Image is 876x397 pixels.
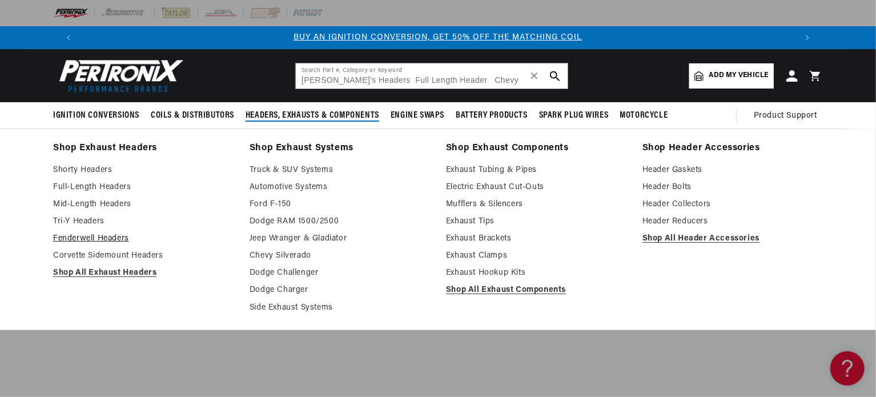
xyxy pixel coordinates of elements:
[446,283,626,297] a: Shop All Exhaust Components
[53,141,234,157] a: Shop Exhaust Headers
[53,163,234,177] a: Shorty Headers
[446,266,626,280] a: Exhaust Hookup Kits
[250,266,430,280] a: Dodge Challenger
[80,31,796,44] div: Announcement
[57,26,80,49] button: Translation missing: en.sections.announcements.previous_announcement
[620,110,668,122] span: Motorcycle
[250,232,430,246] a: Jeep Wranger & Gladiator
[533,102,614,129] summary: Spark Plug Wires
[642,198,823,211] a: Header Collectors
[614,102,673,129] summary: Motorcycle
[446,141,626,157] a: Shop Exhaust Components
[53,102,145,129] summary: Ignition Conversions
[450,102,533,129] summary: Battery Products
[53,181,234,194] a: Full-Length Headers
[689,63,774,89] a: Add my vehicle
[53,249,234,263] a: Corvette Sidemount Headers
[53,56,184,95] img: Pertronix
[25,26,851,49] slideshow-component: Translation missing: en.sections.announcements.announcement_bar
[250,215,430,228] a: Dodge RAM 1500/2500
[145,102,240,129] summary: Coils & Distributors
[642,215,823,228] a: Header Reducers
[80,31,796,44] div: 1 of 3
[53,215,234,228] a: Tri-Y Headers
[294,33,582,42] a: BUY AN IGNITION CONVERSION, GET 50% OFF THE MATCHING COIL
[250,163,430,177] a: Truck & SUV Systems
[642,163,823,177] a: Header Gaskets
[53,110,139,122] span: Ignition Conversions
[754,110,817,122] span: Product Support
[53,198,234,211] a: Mid-Length Headers
[240,102,385,129] summary: Headers, Exhausts & Components
[446,198,626,211] a: Mufflers & Silencers
[250,181,430,194] a: Automotive Systems
[446,215,626,228] a: Exhaust Tips
[543,63,568,89] button: search button
[446,249,626,263] a: Exhaust Clamps
[642,232,823,246] a: Shop All Header Accessories
[446,181,626,194] a: Electric Exhaust Cut-Outs
[250,198,430,211] a: Ford F-150
[250,301,430,315] a: Side Exhaust Systems
[250,283,430,297] a: Dodge Charger
[446,163,626,177] a: Exhaust Tubing & Pipes
[151,110,234,122] span: Coils & Distributors
[642,141,823,157] a: Shop Header Accessories
[446,232,626,246] a: Exhaust Brackets
[296,63,568,89] input: Search Part #, Category or Keyword
[391,110,444,122] span: Engine Swaps
[754,102,823,130] summary: Product Support
[642,181,823,194] a: Header Bolts
[53,266,234,280] a: Shop All Exhaust Headers
[385,102,450,129] summary: Engine Swaps
[796,26,819,49] button: Translation missing: en.sections.announcements.next_announcement
[456,110,528,122] span: Battery Products
[709,70,769,81] span: Add my vehicle
[250,141,430,157] a: Shop Exhaust Systems
[246,110,379,122] span: Headers, Exhausts & Components
[250,249,430,263] a: Chevy Silverado
[53,232,234,246] a: Fenderwell Headers
[539,110,609,122] span: Spark Plug Wires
